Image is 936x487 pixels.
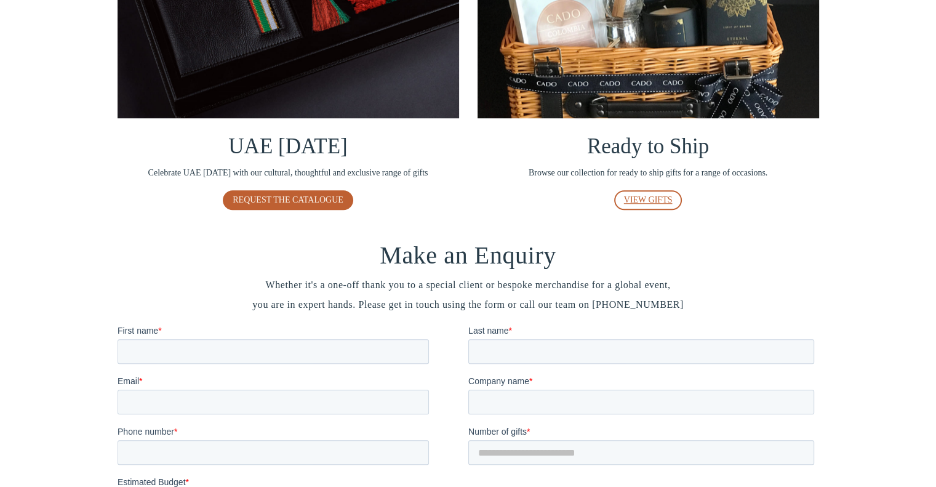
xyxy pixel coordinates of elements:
[478,166,819,180] span: Browse our collection for ready to ship gifts for a range of occasions.
[351,52,412,62] span: Company name
[380,241,556,269] span: Make an Enquiry
[587,134,709,158] span: Ready to Ship
[614,190,682,210] a: VIEW GIFTS
[233,195,343,204] span: REQUEST THE CATALOGUE
[351,102,409,112] span: Number of gifts
[351,1,391,11] span: Last name
[228,134,347,158] span: UAE [DATE]
[118,166,459,180] span: Celebrate UAE [DATE] with our cultural, thoughtful and exclusive range of gifts
[223,190,353,210] a: REQUEST THE CATALOGUE
[624,195,673,204] span: VIEW GIFTS
[118,275,819,315] span: Whether it's a one-off thank you to a special client or bespoke merchandise for a global event, y...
